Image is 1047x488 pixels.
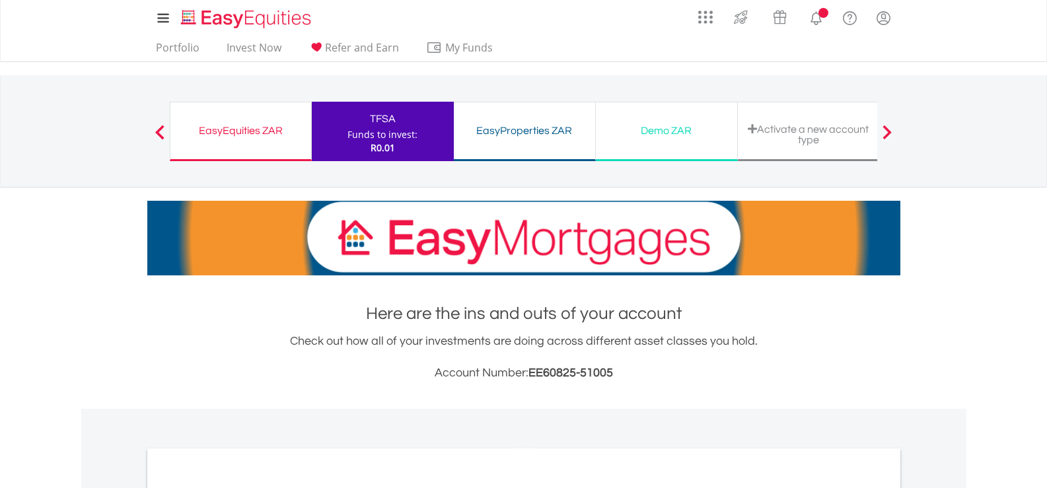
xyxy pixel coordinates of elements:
img: thrive-v2.svg [730,7,752,28]
a: My Profile [867,3,900,32]
img: EasyMortage Promotion Banner [147,201,900,275]
div: TFSA [320,110,446,128]
span: My Funds [426,39,513,56]
div: Demo ZAR [604,122,729,140]
a: Home page [176,3,316,30]
span: R0.01 [371,141,395,154]
div: Check out how all of your investments are doing across different asset classes you hold. [147,332,900,382]
img: EasyEquities_Logo.png [178,8,316,30]
div: EasyProperties ZAR [462,122,587,140]
div: Activate a new account type [746,123,871,145]
img: grid-menu-icon.svg [698,10,713,24]
div: EasyEquities ZAR [178,122,303,140]
a: AppsGrid [690,3,721,24]
a: Invest Now [221,41,287,61]
h1: Here are the ins and outs of your account [147,302,900,326]
a: Vouchers [760,3,799,28]
a: Refer and Earn [303,41,404,61]
a: FAQ's and Support [833,3,867,30]
img: vouchers-v2.svg [769,7,791,28]
a: Portfolio [151,41,205,61]
div: Funds to invest: [347,128,417,141]
a: Notifications [799,3,833,30]
h3: Account Number: [147,364,900,382]
span: EE60825-51005 [528,366,613,379]
span: Refer and Earn [325,40,399,55]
